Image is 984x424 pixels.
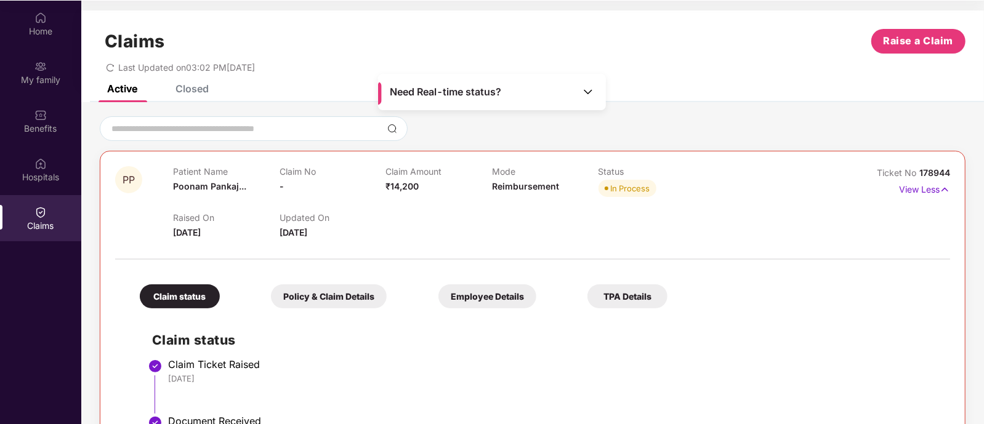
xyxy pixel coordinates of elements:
p: Patient Name [173,166,280,177]
p: Updated On [280,212,386,223]
span: Last Updated on 03:02 PM[DATE] [118,62,255,73]
img: svg+xml;base64,PHN2ZyBpZD0iQ2xhaW0iIHhtbG5zPSJodHRwOi8vd3d3LnczLm9yZy8yMDAwL3N2ZyIgd2lkdGg9IjIwIi... [34,206,47,218]
img: Toggle Icon [582,86,594,98]
div: Active [107,82,137,95]
span: Raise a Claim [884,33,954,49]
img: svg+xml;base64,PHN2ZyBpZD0iSG9tZSIgeG1sbnM9Imh0dHA6Ly93d3cudzMub3JnLzIwMDAvc3ZnIiB3aWR0aD0iMjAiIG... [34,12,47,24]
p: Claim No [280,166,386,177]
img: svg+xml;base64,PHN2ZyBpZD0iU2VhcmNoLTMyeDMyIiB4bWxucz0iaHR0cDovL3d3dy53My5vcmcvMjAwMC9zdmciIHdpZH... [387,124,397,134]
img: svg+xml;base64,PHN2ZyB3aWR0aD0iMjAiIGhlaWdodD0iMjAiIHZpZXdCb3g9IjAgMCAyMCAyMCIgZmlsbD0ibm9uZSIgeG... [34,60,47,73]
div: TPA Details [587,284,667,308]
div: Claim status [140,284,220,308]
p: Status [599,166,705,177]
img: svg+xml;base64,PHN2ZyBpZD0iQmVuZWZpdHMiIHhtbG5zPSJodHRwOi8vd3d3LnczLm9yZy8yMDAwL3N2ZyIgd2lkdGg9Ij... [34,109,47,121]
button: Raise a Claim [871,29,966,54]
p: Raised On [173,212,280,223]
span: PP [123,175,135,185]
span: redo [106,62,115,73]
img: svg+xml;base64,PHN2ZyBpZD0iSG9zcGl0YWxzIiB4bWxucz0iaHR0cDovL3d3dy53My5vcmcvMjAwMC9zdmciIHdpZHRoPS... [34,158,47,170]
p: Mode [492,166,599,177]
span: Poonam Pankaj... [173,181,246,191]
div: In Process [611,182,650,194]
span: [DATE] [280,227,307,238]
div: Closed [175,82,209,95]
span: ₹14,200 [385,181,419,191]
span: - [280,181,284,191]
span: Reimbursement [492,181,559,191]
p: Claim Amount [385,166,492,177]
div: [DATE] [168,373,938,384]
span: Need Real-time status? [390,86,501,98]
span: Ticket No [877,167,919,178]
div: Employee Details [438,284,536,308]
div: Claim Ticket Raised [168,358,938,370]
span: [DATE] [173,227,201,238]
p: View Less [899,180,950,196]
h2: Claim status [152,330,938,350]
img: svg+xml;base64,PHN2ZyBpZD0iU3RlcC1Eb25lLTMyeDMyIiB4bWxucz0iaHR0cDovL3d3dy53My5vcmcvMjAwMC9zdmciIH... [148,359,163,374]
img: svg+xml;base64,PHN2ZyB4bWxucz0iaHR0cDovL3d3dy53My5vcmcvMjAwMC9zdmciIHdpZHRoPSIxNyIgaGVpZ2h0PSIxNy... [940,183,950,196]
div: Policy & Claim Details [271,284,387,308]
h1: Claims [105,31,165,52]
span: 178944 [919,167,950,178]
